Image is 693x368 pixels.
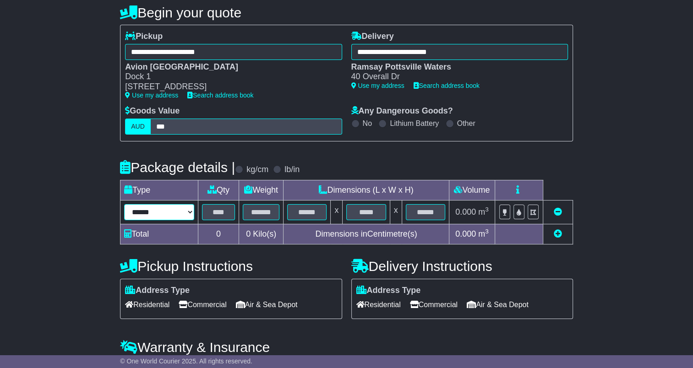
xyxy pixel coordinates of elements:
label: Lithium Battery [390,119,439,128]
a: Search address book [414,82,480,89]
h4: Begin your quote [120,5,573,20]
div: 40 Overall Dr [351,72,559,82]
h4: Delivery Instructions [351,259,573,274]
span: 0.000 [455,229,476,238]
div: Avion [GEOGRAPHIC_DATA] [125,62,333,72]
td: Total [120,224,198,244]
span: Air & Sea Depot [236,298,298,312]
td: Dimensions (L x W x H) [284,180,449,200]
span: m [478,229,489,238]
span: Commercial [410,298,458,312]
label: AUD [125,119,151,135]
span: Air & Sea Depot [467,298,529,312]
label: Any Dangerous Goods? [351,106,453,116]
span: m [478,207,489,216]
td: Qty [198,180,239,200]
td: x [331,200,343,224]
td: 0 [198,224,239,244]
td: Volume [449,180,495,200]
a: Use my address [351,82,404,89]
span: Residential [125,298,169,312]
div: [STREET_ADDRESS] [125,82,333,92]
span: Residential [356,298,401,312]
label: Delivery [351,32,394,42]
h4: Package details | [120,160,235,175]
h4: Pickup Instructions [120,259,342,274]
a: Use my address [125,92,178,99]
td: Weight [239,180,284,200]
label: Address Type [125,286,190,296]
span: 0.000 [455,207,476,216]
label: No [363,119,372,128]
label: Goods Value [125,106,180,116]
h4: Warranty & Insurance [120,340,573,355]
span: Commercial [179,298,226,312]
sup: 3 [485,206,489,213]
a: Search address book [187,92,253,99]
div: Dock 1 [125,72,333,82]
div: Ramsay Pottsville Waters [351,62,559,72]
td: Type [120,180,198,200]
label: Address Type [356,286,421,296]
a: Add new item [554,229,562,238]
td: Dimensions in Centimetre(s) [284,224,449,244]
label: Pickup [125,32,163,42]
label: kg/cm [246,165,268,175]
span: © One World Courier 2025. All rights reserved. [120,357,252,365]
td: x [390,200,402,224]
sup: 3 [485,228,489,235]
td: Kilo(s) [239,224,284,244]
a: Remove this item [554,207,562,216]
span: 0 [246,229,251,238]
label: Other [457,119,475,128]
label: lb/in [284,165,300,175]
